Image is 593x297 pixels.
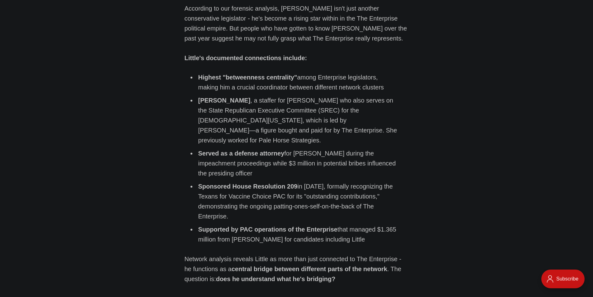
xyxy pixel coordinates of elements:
strong: central bridge between different parts of the network [232,266,387,272]
li: , a staffer for [PERSON_NAME] who also serves on the State Republican Executive Committee (SREC) ... [196,95,399,145]
strong: Served as a defense attorney [198,150,285,157]
li: that managed $1.365 million from [PERSON_NAME] for candidates including Little [196,224,399,244]
li: among Enterprise legislators, making him a crucial coordinator between different network clusters [196,72,399,92]
li: for [PERSON_NAME] during the impeachment proceedings while $3 million in potential bribes influen... [196,148,399,178]
strong: Highest "betweenness centrality" [198,74,297,81]
strong: [PERSON_NAME] [198,97,251,104]
strong: Little's documented connections include: [185,55,307,61]
li: in [DATE], formally recognizing the Texans for Vaccine Choice PAC for its "outstanding contributi... [196,181,399,221]
strong: does he understand what he's bridging? [216,275,336,282]
p: Network analysis reveals Little as more than just connected to The Enterprise - he functions as a... [185,254,409,284]
p: According to our forensic analysis, [PERSON_NAME] isn't just another conservative legislator - he... [185,3,409,43]
strong: Supported by PAC operations of the Enterprise [198,226,337,233]
strong: Sponsored House Resolution 209 [198,183,298,190]
iframe: portal-trigger [536,266,593,297]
